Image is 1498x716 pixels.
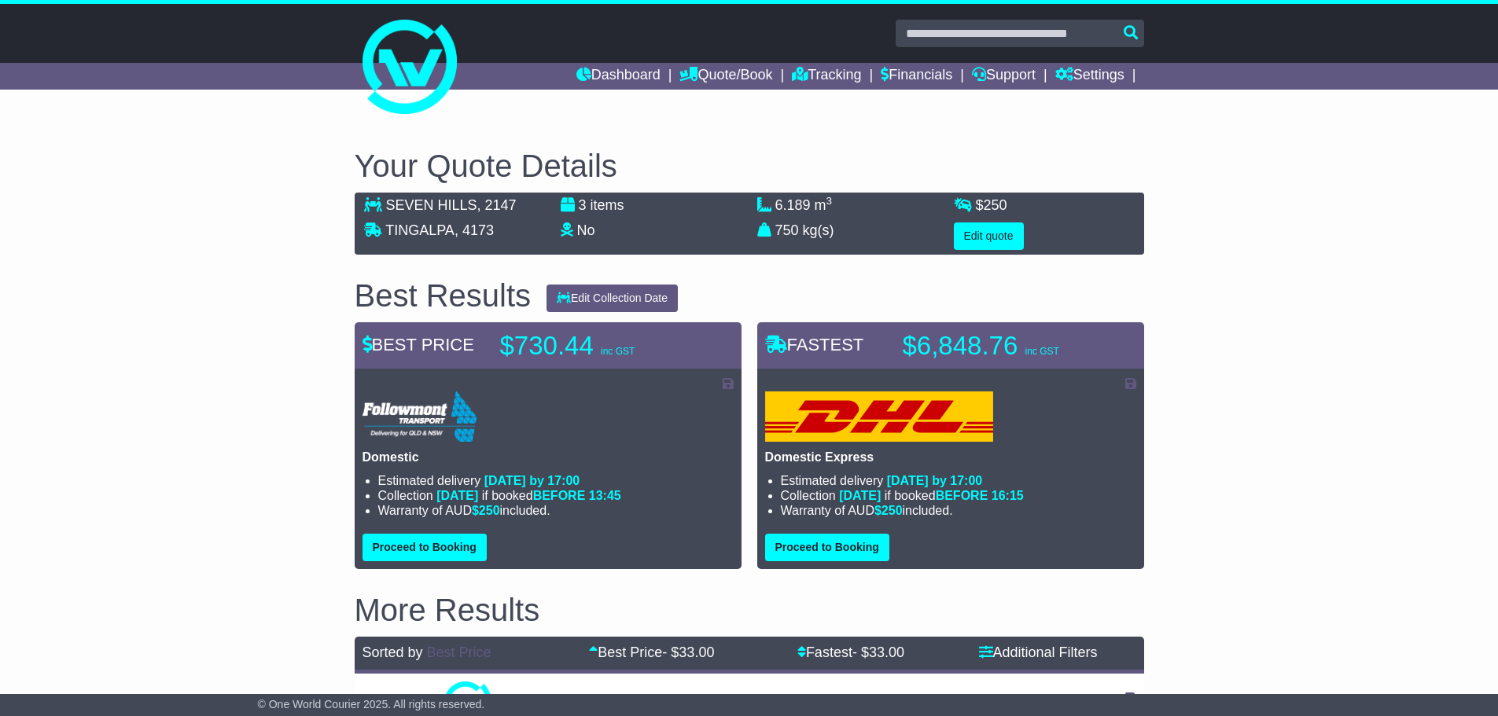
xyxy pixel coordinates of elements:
span: 13:45 [589,489,621,502]
h2: Your Quote Details [355,149,1144,183]
h2: More Results [355,593,1144,627]
span: TINGALPA [385,222,455,238]
span: $ [976,197,1007,213]
span: 33.00 [869,644,904,660]
span: [DATE] by 17:00 [484,474,580,487]
span: inc GST [601,346,635,357]
a: Best Price- $33.00 [589,644,714,660]
span: kg(s) [803,222,834,238]
span: 250 [882,504,903,517]
a: Quote/Book [679,63,772,90]
img: Followmont Transport: Domestic [363,391,477,442]
span: [DATE] by 17:00 [887,474,983,487]
span: Sorted by [363,644,423,660]
span: © One World Courier 2025. All rights reserved. [258,698,485,710]
span: $ [874,504,903,517]
li: Estimated delivery [781,473,1136,488]
p: Domestic [363,450,734,464]
span: 3 [579,197,587,213]
button: Proceed to Booking [363,534,487,561]
span: 750 [775,222,799,238]
span: m [815,197,833,213]
span: BEST PRICE [363,335,474,354]
sup: 3 [826,195,833,207]
a: Financials [881,63,952,90]
li: Estimated delivery [378,473,734,488]
li: Collection [378,488,734,503]
a: Additional Filters [979,644,1098,660]
span: 250 [479,504,500,517]
span: if booked [436,489,620,502]
a: Best Price [427,644,491,660]
button: Edit Collection Date [547,285,678,312]
a: Dashboard [576,63,661,90]
span: BEFORE [936,489,988,502]
span: 33.00 [679,644,714,660]
span: inc GST [1025,346,1058,357]
span: No [577,222,595,238]
span: , 4173 [455,222,494,238]
li: Warranty of AUD included. [378,503,734,518]
a: Settings [1055,63,1124,90]
span: SEVEN HILLS [386,197,477,213]
span: [DATE] [839,489,881,502]
span: BEFORE [533,489,586,502]
div: Best Results [347,278,539,313]
span: FASTEST [765,335,864,354]
span: $ [472,504,500,517]
span: [DATE] [436,489,478,502]
span: if booked [839,489,1023,502]
a: Tracking [792,63,861,90]
span: 16:15 [992,489,1024,502]
p: Domestic Express [765,450,1136,464]
li: Collection [781,488,1136,503]
span: , 2147 [477,197,517,213]
span: - $ [852,644,904,660]
p: $730.44 [500,330,697,362]
span: 6.189 [775,197,811,213]
li: Warranty of AUD included. [781,503,1136,518]
img: DHL: Domestic Express [765,391,993,442]
span: 250 [984,197,1007,213]
button: Edit quote [954,222,1024,250]
p: $6,848.76 [903,330,1099,362]
a: Support [972,63,1036,90]
button: Proceed to Booking [765,534,889,561]
span: items [591,197,624,213]
span: - $ [662,644,714,660]
a: Fastest- $33.00 [797,644,904,660]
